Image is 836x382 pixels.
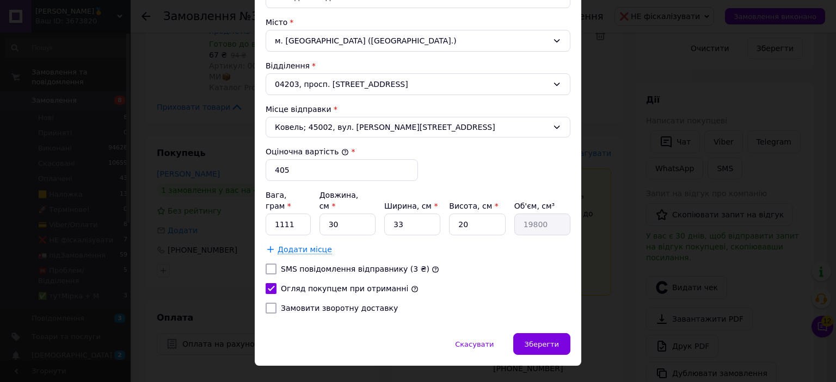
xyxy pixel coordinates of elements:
div: Відділення [266,60,570,71]
div: 04203, просп. [STREET_ADDRESS] [266,73,570,95]
label: Вага, грам [266,191,291,210]
span: Зберегти [525,340,559,348]
label: Замовити зворотну доставку [281,304,398,312]
label: Висота, см [449,202,498,210]
div: Місто [266,17,570,28]
div: Місце відправки [266,104,570,115]
label: Огляд покупцем при отриманні [281,284,408,293]
div: Об'єм, см³ [514,201,570,211]
span: Додати місце [278,245,332,254]
label: Довжина, см [319,191,359,210]
div: м. [GEOGRAPHIC_DATA] ([GEOGRAPHIC_DATA].) [266,30,570,52]
span: Скасувати [455,340,494,348]
label: Оціночна вартість [266,147,349,156]
span: Ковель; 45002, вул. [PERSON_NAME][STREET_ADDRESS] [275,122,548,133]
label: Ширина, см [384,202,438,210]
label: SMS повідомлення відправнику (3 ₴) [281,265,429,273]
